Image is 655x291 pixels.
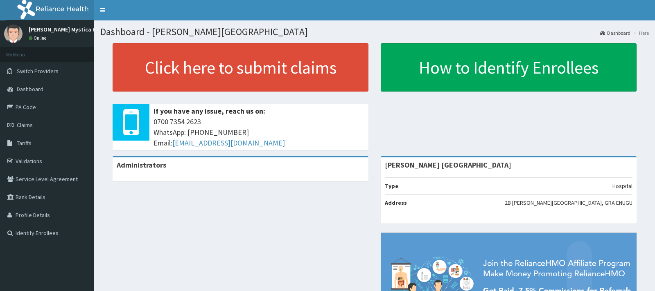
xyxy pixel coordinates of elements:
span: Switch Providers [17,67,59,75]
a: Click here to submit claims [113,43,368,92]
span: 0700 7354 2623 WhatsApp: [PHONE_NUMBER] Email: [154,116,364,148]
a: [EMAIL_ADDRESS][DOMAIN_NAME] [172,138,285,148]
img: User Image [4,25,23,43]
span: Dashboard [17,85,43,93]
p: 2B [PERSON_NAME][GEOGRAPHIC_DATA], GRA ENUGU [505,199,632,207]
strong: [PERSON_NAME] [GEOGRAPHIC_DATA] [385,160,511,170]
b: Administrators [117,160,166,170]
b: Address [385,199,407,206]
a: How to Identify Enrollees [381,43,637,92]
span: Tariffs [17,139,32,147]
b: If you have any issue, reach us on: [154,106,265,116]
h1: Dashboard - [PERSON_NAME][GEOGRAPHIC_DATA] [100,27,649,37]
p: [PERSON_NAME] Mystica Hospital [29,27,115,32]
span: Claims [17,121,33,129]
a: Online [29,35,48,41]
p: Hospital [612,182,632,190]
b: Type [385,182,398,190]
a: Dashboard [600,29,630,36]
li: Here [631,29,649,36]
